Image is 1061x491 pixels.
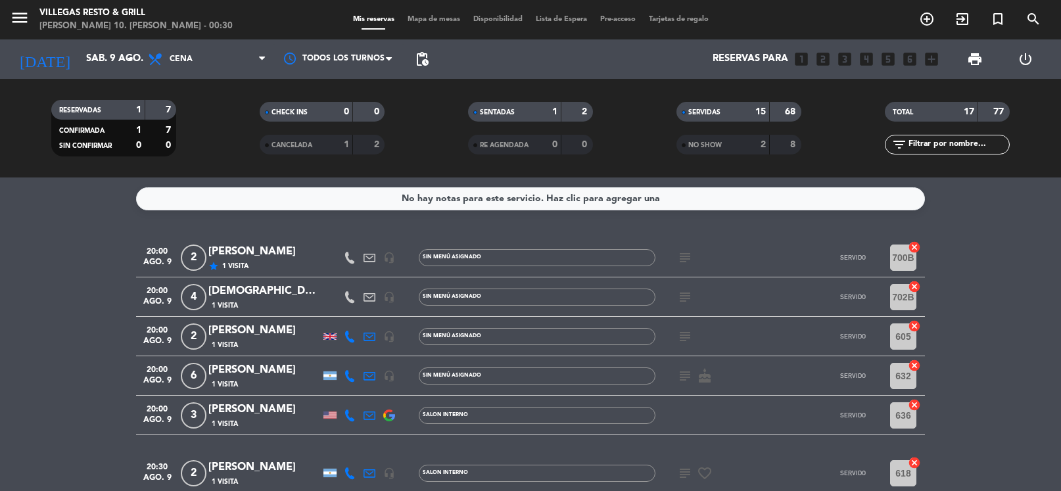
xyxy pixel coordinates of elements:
[383,409,395,421] img: google-logo.png
[688,109,720,116] span: SERVIDAS
[923,51,940,68] i: add_box
[820,284,885,310] button: SERVIDO
[642,16,715,23] span: Tarjetas de regalo
[59,143,112,149] span: SIN CONFIRMAR
[785,107,798,116] strong: 68
[208,243,320,260] div: [PERSON_NAME]
[697,465,713,481] i: favorite_border
[677,329,693,344] i: subject
[480,142,529,149] span: RE AGENDADA
[141,376,174,391] span: ago. 9
[840,333,866,340] span: SERVIDO
[141,297,174,312] span: ago. 9
[840,372,866,379] span: SERVIDO
[39,20,233,33] div: [PERSON_NAME] 10. [PERSON_NAME] - 00:30
[1026,11,1041,27] i: search
[141,321,174,337] span: 20:00
[688,142,722,149] span: NO SHOW
[964,107,974,116] strong: 17
[181,284,206,310] span: 4
[820,460,885,486] button: SERVIDO
[212,340,238,350] span: 1 Visita
[141,337,174,352] span: ago. 9
[383,291,395,303] i: headset_mic
[59,107,101,114] span: RESERVADAS
[820,402,885,429] button: SERVIDO
[790,140,798,149] strong: 8
[166,105,174,114] strong: 7
[212,477,238,487] span: 1 Visita
[820,323,885,350] button: SERVIDO
[10,45,80,74] i: [DATE]
[893,109,913,116] span: TOTAL
[414,51,430,67] span: pending_actions
[383,467,395,479] i: headset_mic
[383,331,395,342] i: headset_mic
[208,459,320,476] div: [PERSON_NAME]
[423,333,481,339] span: Sin menú asignado
[166,141,174,150] strong: 0
[755,107,766,116] strong: 15
[212,419,238,429] span: 1 Visita
[170,55,193,64] span: Cena
[10,8,30,28] i: menu
[141,243,174,258] span: 20:00
[346,16,401,23] span: Mis reservas
[141,258,174,273] span: ago. 9
[793,51,810,68] i: looks_one
[582,140,590,149] strong: 0
[891,137,907,152] i: filter_list
[967,51,983,67] span: print
[467,16,529,23] span: Disponibilidad
[181,323,206,350] span: 2
[907,137,1009,152] input: Filtrar por nombre...
[908,241,921,254] i: cancel
[761,140,766,149] strong: 2
[423,470,468,475] span: SALON INTERNO
[840,469,866,477] span: SERVIDO
[271,109,308,116] span: CHECK INS
[423,254,481,260] span: Sin menú asignado
[374,107,382,116] strong: 0
[141,415,174,431] span: ago. 9
[383,252,395,264] i: headset_mic
[480,109,515,116] span: SENTADAS
[39,7,233,20] div: Villegas Resto & Grill
[208,261,219,271] i: star
[582,107,590,116] strong: 2
[136,141,141,150] strong: 0
[141,282,174,297] span: 20:00
[271,142,312,149] span: CANCELADA
[677,289,693,305] i: subject
[820,245,885,271] button: SERVIDO
[401,16,467,23] span: Mapa de mesas
[908,319,921,333] i: cancel
[919,11,935,27] i: add_circle_outline
[208,401,320,418] div: [PERSON_NAME]
[208,322,320,339] div: [PERSON_NAME]
[697,368,713,384] i: cake
[552,140,557,149] strong: 0
[141,473,174,488] span: ago. 9
[136,126,141,135] strong: 1
[181,363,206,389] span: 6
[1018,51,1033,67] i: power_settings_new
[181,245,206,271] span: 2
[820,363,885,389] button: SERVIDO
[122,51,138,67] i: arrow_drop_down
[423,412,468,417] span: SALON INTERNO
[344,140,349,149] strong: 1
[993,107,1006,116] strong: 77
[141,400,174,415] span: 20:00
[181,460,206,486] span: 2
[908,280,921,293] i: cancel
[840,254,866,261] span: SERVIDO
[141,458,174,473] span: 20:30
[814,51,832,68] i: looks_two
[836,51,853,68] i: looks_3
[423,294,481,299] span: Sin menú asignado
[552,107,557,116] strong: 1
[908,398,921,411] i: cancel
[208,283,320,300] div: [DEMOGRAPHIC_DATA] anselmo
[59,128,105,134] span: CONFIRMADA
